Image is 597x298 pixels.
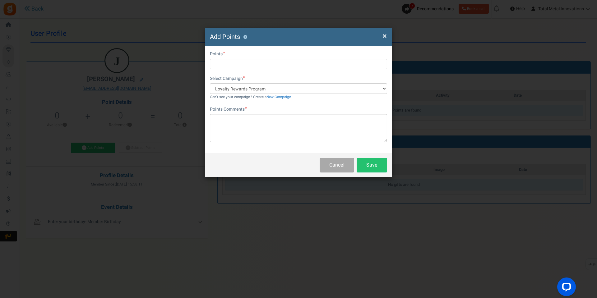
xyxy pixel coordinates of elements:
span: Add Points [210,32,240,41]
button: ? [243,35,247,39]
label: Points [210,51,225,57]
button: Save [357,158,387,172]
span: × [382,30,387,42]
label: Select Campaign [210,76,245,82]
label: Points Comments [210,106,247,112]
button: Cancel [320,158,354,172]
a: New Campaign [266,94,291,100]
small: Can't see your campaign? Create a [210,94,291,100]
